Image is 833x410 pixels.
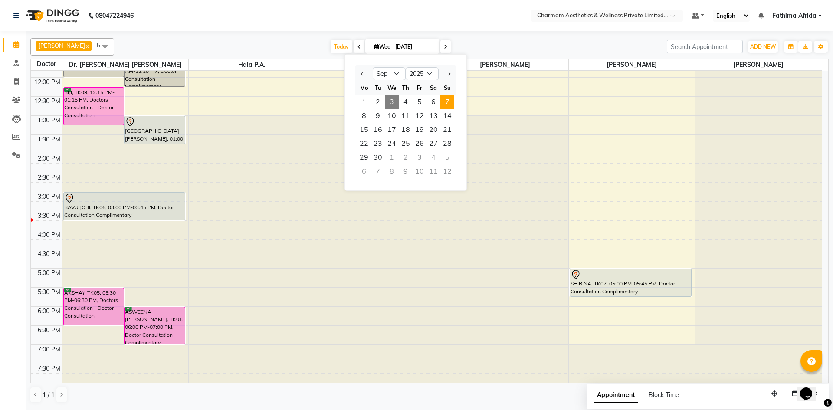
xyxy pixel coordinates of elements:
span: [PERSON_NAME] [695,59,822,70]
span: 30 [371,151,385,164]
div: Tuesday, October 7, 2025 [371,164,385,178]
span: +5 [93,42,107,49]
div: AKSHAY, TK05, 05:30 PM-06:30 PM, Doctors Consulation - Doctor Consultation [64,288,124,325]
div: Friday, October 10, 2025 [413,164,426,178]
div: [GEOGRAPHIC_DATA][PERSON_NAME], 01:00 PM-01:45 PM, Doctor Consultation Complimentary [125,116,185,144]
div: Saturday, September 6, 2025 [426,95,440,109]
div: Wednesday, September 3, 2025 [385,95,399,109]
span: 18 [399,123,413,137]
span: ADD NEW [750,43,776,50]
span: 4 [399,95,413,109]
div: Thursday, September 11, 2025 [399,109,413,123]
span: Wed [372,43,393,50]
span: 26 [413,137,426,151]
div: Fr [413,81,426,95]
span: 5 [413,95,426,109]
div: Sunday, September 14, 2025 [440,109,454,123]
span: 10 [385,109,399,123]
span: [PERSON_NAME] [569,59,695,70]
div: Tuesday, September 30, 2025 [371,151,385,164]
div: Tuesday, September 23, 2025 [371,137,385,151]
span: 14 [440,109,454,123]
button: ADD NEW [748,41,778,53]
span: 1 / 1 [43,390,55,400]
div: Friday, September 19, 2025 [413,123,426,137]
div: 5:00 PM [36,269,62,278]
div: Thursday, September 4, 2025 [399,95,413,109]
div: Monday, September 22, 2025 [357,137,371,151]
span: 2 [371,95,385,109]
div: Thursday, September 18, 2025 [399,123,413,137]
div: BAVU JOBI, TK06, 03:00 PM-03:45 PM, Doctor Consultation Complimentary [64,193,185,220]
span: Block Time [649,391,679,399]
div: 2:00 PM [36,154,62,163]
div: Su [440,81,454,95]
div: Tuesday, September 16, 2025 [371,123,385,137]
div: 6:00 PM [36,307,62,316]
span: Dr. [PERSON_NAME] [PERSON_NAME] [62,59,189,70]
span: Fathima Afrida [772,11,817,20]
button: Previous month [359,67,366,81]
div: 7:30 PM [36,364,62,373]
div: Sunday, September 7, 2025 [440,95,454,109]
div: Thursday, October 2, 2025 [399,151,413,164]
span: Today [331,40,352,53]
div: Doctor [31,59,62,69]
div: Sunday, September 28, 2025 [440,137,454,151]
div: 2:30 PM [36,173,62,182]
div: Monday, September 29, 2025 [357,151,371,164]
div: 3:30 PM [36,211,62,220]
div: Monday, September 8, 2025 [357,109,371,123]
span: Hala P.A. [189,59,315,70]
select: Select month [373,67,406,80]
span: 23 [371,137,385,151]
span: 24 [385,137,399,151]
div: Sunday, October 5, 2025 [440,151,454,164]
div: NASLA, TK03, 11:30 AM-12:15 PM, Doctor Consultation Complimentary [125,59,185,86]
span: 16 [371,123,385,137]
span: 9 [371,109,385,123]
div: Sa [426,81,440,95]
div: Sunday, October 12, 2025 [440,164,454,178]
span: [PERSON_NAME] [315,59,442,70]
span: 28 [440,137,454,151]
div: Monday, September 1, 2025 [357,95,371,109]
span: 25 [399,137,413,151]
span: 3 [385,95,399,109]
span: 11 [399,109,413,123]
b: 08047224946 [95,3,134,28]
div: Wednesday, October 8, 2025 [385,164,399,178]
div: Tuesday, September 2, 2025 [371,95,385,109]
span: 22 [357,137,371,151]
div: Wednesday, October 1, 2025 [385,151,399,164]
select: Select year [406,67,439,80]
a: x [85,42,89,49]
div: Friday, September 26, 2025 [413,137,426,151]
div: Saturday, September 13, 2025 [426,109,440,123]
span: 19 [413,123,426,137]
div: Saturday, October 4, 2025 [426,151,440,164]
div: Saturday, October 11, 2025 [426,164,440,178]
div: 5:30 PM [36,288,62,297]
span: 8 [357,109,371,123]
span: [PERSON_NAME] [39,42,85,49]
div: Sunday, September 21, 2025 [440,123,454,137]
span: Appointment [594,387,638,403]
div: 7:00 PM [36,345,62,354]
div: Mo [357,81,371,95]
div: 4:30 PM [36,249,62,259]
span: 1 [357,95,371,109]
div: 3:00 PM [36,192,62,201]
div: Thursday, October 9, 2025 [399,164,413,178]
div: Tuesday, September 9, 2025 [371,109,385,123]
span: [PERSON_NAME] [442,59,568,70]
span: 15 [357,123,371,137]
div: 1:00 PM [36,116,62,125]
div: BIJI, TK09, 12:15 PM-01:15 PM, Doctors Consulation - Doctor Consultation [64,88,124,125]
span: 17 [385,123,399,137]
div: 12:30 PM [33,97,62,106]
div: Saturday, September 20, 2025 [426,123,440,137]
div: We [385,81,399,95]
div: Th [399,81,413,95]
div: 6:30 PM [36,326,62,335]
